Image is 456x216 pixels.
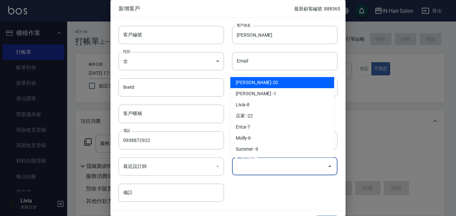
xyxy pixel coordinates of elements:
li: [PERSON_NAME]-20 [230,77,334,88]
span: 新增客戶 [119,5,294,12]
div: 女 [119,52,224,70]
li: Molly-6 [230,133,334,144]
button: Close [324,161,335,172]
li: Erica-7 [230,121,334,133]
p: 最新顧客編號: 888365 [294,5,340,12]
label: 偏好設計師 [237,154,254,159]
li: [PERSON_NAME] -1 [230,88,334,99]
li: Summer -9 [230,144,334,155]
li: 店家 -22 [230,110,334,121]
label: 性別 [123,49,130,54]
label: 客戶姓名 [237,23,251,28]
label: 電話 [123,128,130,133]
li: Livia-8 [230,99,334,110]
